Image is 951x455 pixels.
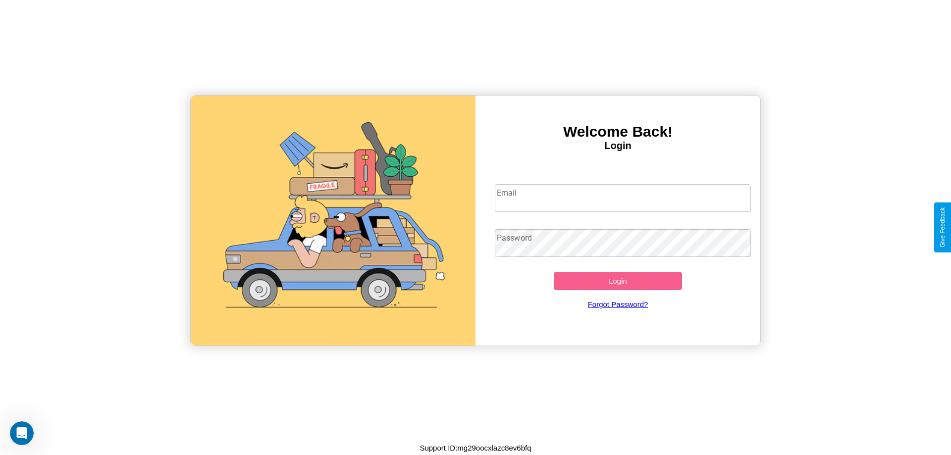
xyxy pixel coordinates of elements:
[191,96,475,346] img: gif
[475,140,760,152] h4: Login
[554,272,682,290] button: Login
[10,421,34,445] iframe: Intercom live chat
[490,290,746,318] a: Forgot Password?
[475,123,760,140] h3: Welcome Back!
[939,207,946,248] div: Give Feedback
[420,441,531,455] p: Support ID: mg29oocxlazc8ev6bfq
